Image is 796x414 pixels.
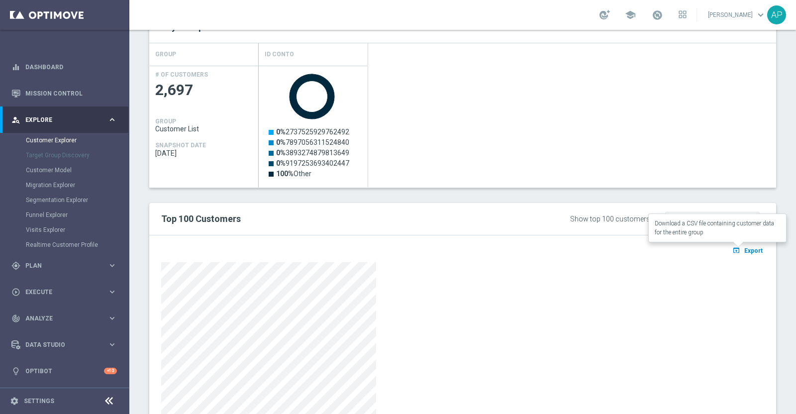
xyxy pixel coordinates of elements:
div: Funnel Explorer [26,207,128,222]
div: Dashboard [11,54,117,80]
div: +10 [104,368,117,374]
button: track_changes Analyze keyboard_arrow_right [11,314,117,322]
span: Data Studio [25,342,107,348]
div: Press SPACE to select this row. [259,66,368,188]
div: Plan [11,261,107,270]
button: Mission Control [11,90,117,98]
div: Data Studio [11,340,107,349]
text: 3893274879813649 [276,149,349,157]
i: gps_fixed [11,261,20,270]
h4: Id Conto [265,46,294,63]
span: Export [744,247,763,254]
tspan: 0% [276,128,286,136]
h2: Top 100 Customers [161,213,507,225]
div: Show top 100 customers by [570,215,659,223]
div: Mission Control [11,80,117,106]
button: Data Studio keyboard_arrow_right [11,341,117,349]
button: person_search Explore keyboard_arrow_right [11,116,117,124]
a: Funnel Explorer [26,211,103,219]
span: 2025-09-30 [155,149,253,157]
text: Other [276,170,311,178]
h4: GROUP [155,46,176,63]
button: play_circle_outline Execute keyboard_arrow_right [11,288,117,296]
span: school [625,9,636,20]
a: Customer Model [26,166,103,174]
div: Execute [11,288,107,297]
div: Customer Explorer [26,133,128,148]
i: keyboard_arrow_right [107,313,117,323]
button: gps_fixed Plan keyboard_arrow_right [11,262,117,270]
div: Migration Explorer [26,178,128,193]
tspan: 0% [276,159,286,167]
text: 7897056311524840 [276,138,349,146]
a: Migration Explorer [26,181,103,189]
button: lightbulb Optibot +10 [11,367,117,375]
i: person_search [11,115,20,124]
a: Settings [24,398,54,404]
i: equalizer [11,63,20,72]
h4: # OF CUSTOMERS [155,71,208,78]
div: Customer Model [26,163,128,178]
span: 2,697 [155,81,253,100]
text: 9197253693402447 [276,159,349,167]
span: Plan [25,263,107,269]
span: Execute [25,289,107,295]
div: Analyze [11,314,107,323]
div: Target Group Discovery [26,148,128,163]
i: play_circle_outline [11,288,20,297]
div: Segmentation Explorer [26,193,128,207]
div: Explore [11,115,107,124]
button: open_in_browser Export [731,244,764,257]
a: Segmentation Explorer [26,196,103,204]
a: [PERSON_NAME]keyboard_arrow_down [707,7,767,22]
div: AP [767,5,786,24]
i: keyboard_arrow_right [107,261,117,270]
div: Visits Explorer [26,222,128,237]
span: Analyze [25,315,107,321]
div: Press SPACE to select this row. [149,66,259,188]
tspan: 0% [276,149,286,157]
i: settings [10,397,19,406]
i: keyboard_arrow_right [107,287,117,297]
i: open_in_browser [732,246,743,254]
a: Mission Control [25,80,117,106]
span: keyboard_arrow_down [755,9,766,20]
text: 2737525929762492 [276,128,349,136]
a: Realtime Customer Profile [26,241,103,249]
span: Explore [25,117,107,123]
h4: SNAPSHOT DATE [155,142,206,149]
a: Visits Explorer [26,226,103,234]
h4: GROUP [155,118,176,125]
a: Dashboard [25,54,117,80]
i: keyboard_arrow_right [107,340,117,349]
i: keyboard_arrow_right [107,115,117,124]
a: Optibot [25,358,104,384]
button: equalizer Dashboard [11,63,117,71]
div: Optibot [11,358,117,384]
i: lightbulb [11,367,20,376]
tspan: 0% [276,138,286,146]
tspan: 100% [276,170,294,178]
div: Realtime Customer Profile [26,237,128,252]
i: track_changes [11,314,20,323]
span: Customer List [155,125,253,133]
a: Customer Explorer [26,136,103,144]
